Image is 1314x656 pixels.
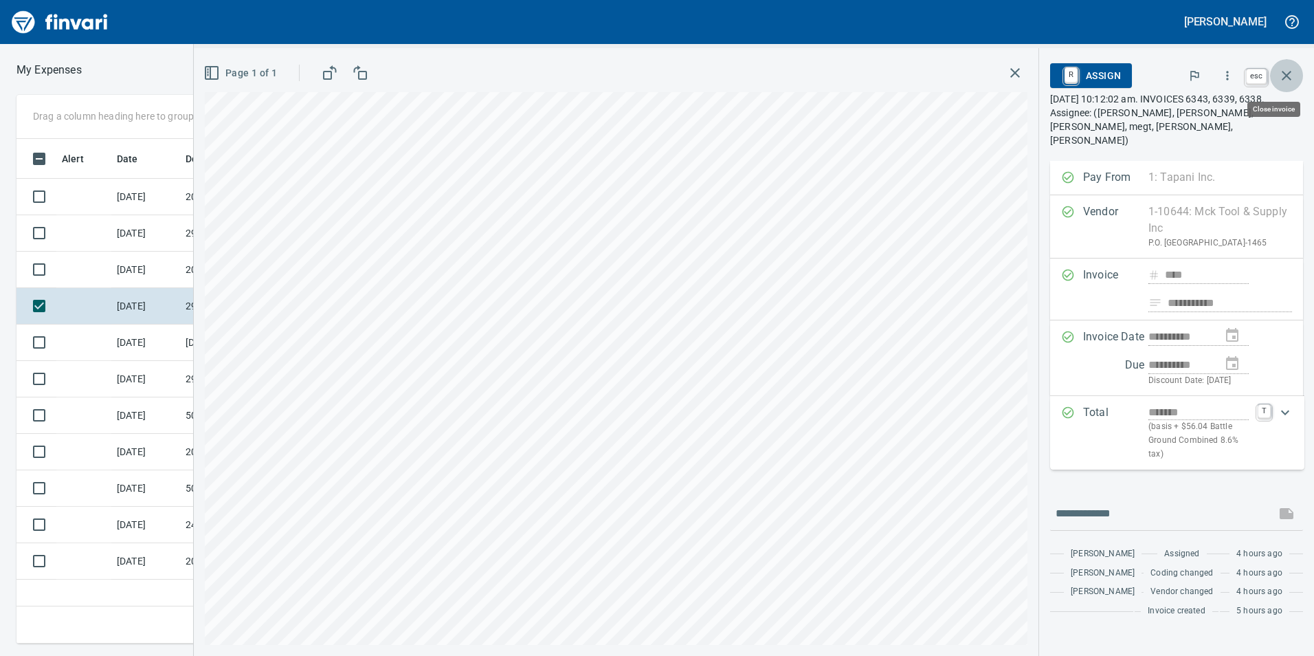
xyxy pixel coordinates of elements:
span: 4 hours ago [1236,567,1282,580]
td: [DATE] [111,179,180,215]
td: 29.9001.20 [180,361,304,397]
span: 4 hours ago [1236,547,1282,561]
a: T [1258,404,1271,418]
td: [DATE] Invoice 001158533-0 from Cessco Inc (1-10167) [180,325,304,361]
p: (basis + $56.04 Battle Ground Combined 8.6% tax) [1148,420,1249,461]
h5: [PERSON_NAME] [1184,14,1267,29]
td: [DATE] [111,543,180,580]
button: More [1212,61,1243,91]
td: [DATE] [111,252,180,288]
td: [DATE] [111,434,180,470]
td: 20.13289.65 [180,252,304,288]
nav: breadcrumb [16,62,82,78]
td: 29.11030.65 [180,288,304,325]
span: Date [117,151,156,167]
img: Finvari [8,6,111,39]
p: [DATE] 10:12:02 am. INVOICES 6343, 6339, 6338. Assignee: ([PERSON_NAME], [PERSON_NAME], [PERSON_N... [1050,92,1303,147]
a: esc [1246,69,1267,84]
span: 4 hours ago [1236,585,1282,599]
span: Assign [1061,64,1121,87]
span: [PERSON_NAME] [1071,585,1135,599]
p: My Expenses [16,62,82,78]
span: Date [117,151,138,167]
td: 20.13257.65 [180,179,304,215]
span: This records your message into the invoice and notifies anyone mentioned [1270,497,1303,530]
div: Expand [1050,396,1304,470]
a: R [1065,67,1078,83]
span: Description [186,151,237,167]
span: Coding changed [1150,567,1213,580]
td: [DATE] [111,288,180,325]
span: 5 hours ago [1236,604,1282,618]
td: 20.13279.65 [180,434,304,470]
span: Invoice created [1148,604,1205,618]
td: 50.10044.65 [180,470,304,507]
td: 29.11033.65 [180,215,304,252]
span: Page 1 of 1 [206,65,277,82]
td: [DATE] [111,361,180,397]
td: 20.13284.65 [180,543,304,580]
td: [DATE] [111,507,180,543]
span: Assigned [1164,547,1199,561]
td: 244016 [180,507,304,543]
span: Vendor changed [1150,585,1213,599]
p: Drag a column heading here to group the table [33,109,234,123]
td: [DATE] [111,325,180,361]
p: Total [1083,404,1148,461]
span: [PERSON_NAME] [1071,547,1135,561]
span: Alert [62,151,84,167]
span: [PERSON_NAME] [1071,567,1135,580]
td: [DATE] [111,470,180,507]
span: Description [186,151,255,167]
button: [PERSON_NAME] [1181,11,1270,32]
td: [DATE] [111,215,180,252]
button: Flag [1179,61,1210,91]
td: 50.10984.65 [180,397,304,434]
span: Alert [62,151,102,167]
button: Page 1 of 1 [201,61,282,86]
button: RAssign [1050,63,1132,88]
td: [DATE] [111,397,180,434]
